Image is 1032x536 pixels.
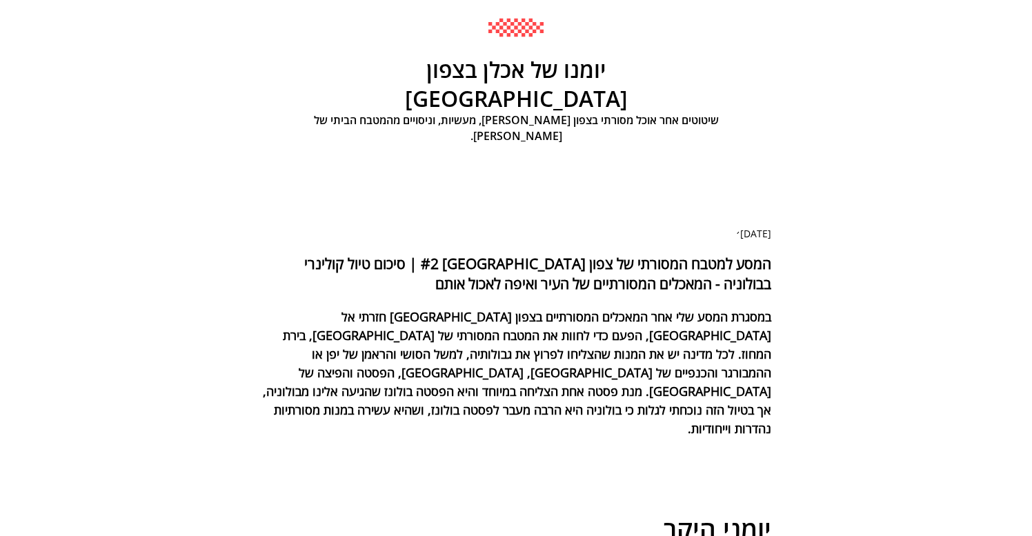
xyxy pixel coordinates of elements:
span: 2 בפבר׳ [736,227,771,240]
a: יומנו של אכלן בצפון [GEOGRAPHIC_DATA] [405,54,628,113]
h1: המסע למטבח המסורתי של צפון [GEOGRAPHIC_DATA] #2 | סיכום טיול קולינרי בבולוניה - המאכלים המסורתיים... [261,253,771,294]
a: שיטוטים אחר אוכל מסורתי בצפון [PERSON_NAME], מעשיות, וניסויים מהמטבח הביתי של [PERSON_NAME]. [314,112,719,143]
span: במסגרת המסע שלי אחר המאכלים המסורתיים בצפון [GEOGRAPHIC_DATA] חזרתי אל [GEOGRAPHIC_DATA], הפעם כד... [259,308,771,437]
